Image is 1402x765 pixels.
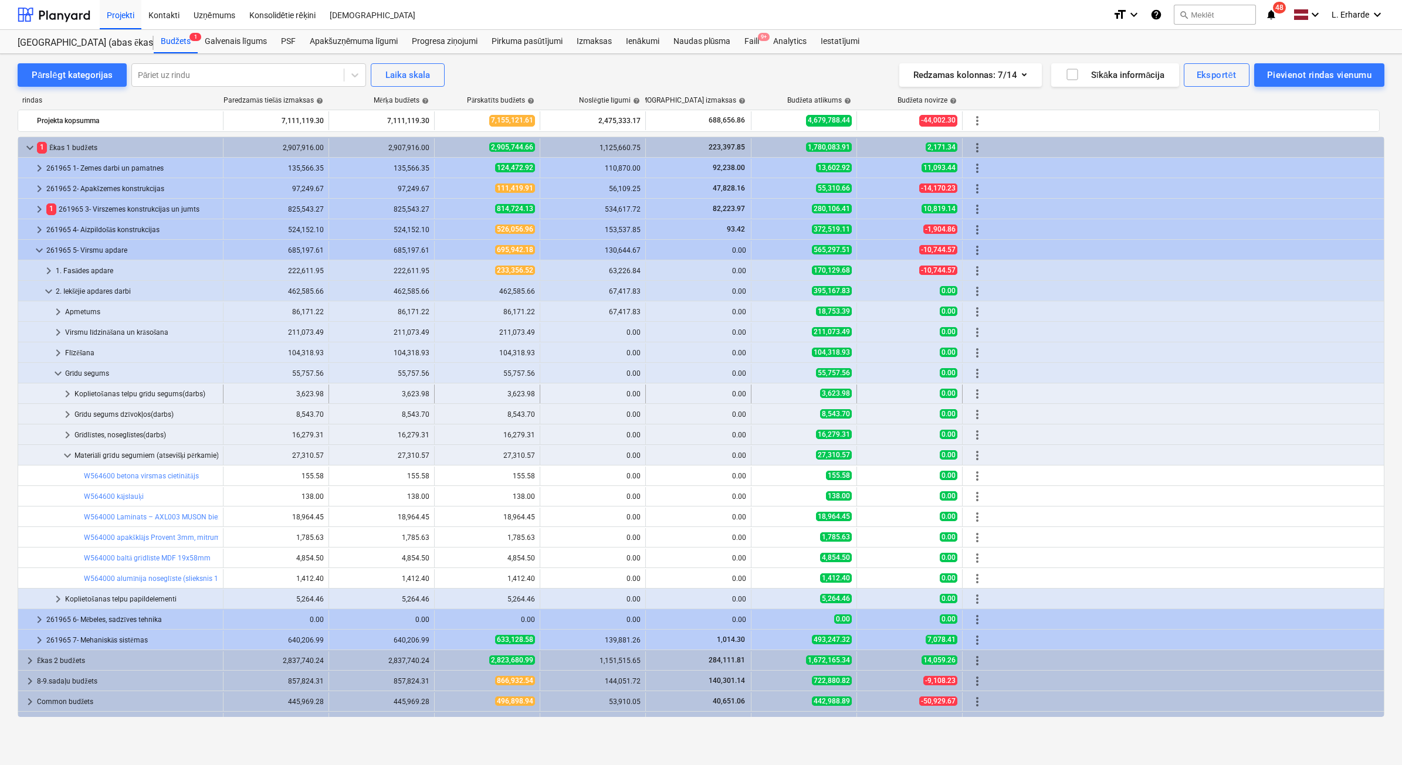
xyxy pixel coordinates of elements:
[1127,8,1141,22] i: keyboard_arrow_down
[1273,2,1286,13] span: 48
[806,115,852,126] span: 4,679,788.44
[970,243,984,257] span: Vairāk darbību
[334,554,429,562] div: 4,854.50
[51,325,65,339] span: keyboard_arrow_right
[826,491,852,501] span: 138.00
[787,96,851,105] div: Budžeta atlikums
[74,426,218,444] div: Grīdlīstes, noseglīstes(darbs)
[737,30,766,53] a: Faili9+
[18,63,127,87] button: Pārslēgt kategorijas
[816,163,852,172] span: 13,602.92
[223,96,323,105] div: Paredzamās tiešās izmaksas
[816,307,852,316] span: 18,753.39
[74,446,218,465] div: Materiāli grīdu segumiem (atsevišķi pērkamie)
[970,695,984,709] span: Vairāk darbību
[84,492,144,501] a: W564600 kājslauķi
[545,246,641,254] div: 130,644.67
[970,715,984,729] span: Vairāk darbību
[970,469,984,483] span: Vairāk darbību
[495,163,535,172] span: 124,472.92
[228,390,324,398] div: 3,623.98
[228,451,324,460] div: 27,310.57
[189,33,201,41] span: 1
[37,138,218,157] div: Ēkas 1 budžets
[651,431,746,439] div: 0.00
[334,185,429,193] div: 97,249.67
[970,284,984,298] span: Vairāk darbību
[23,674,37,688] span: keyboard_arrow_right
[545,226,641,234] div: 153,537.85
[736,97,746,104] span: help
[545,308,641,316] div: 67,417.83
[525,97,534,104] span: help
[84,533,247,542] a: W564000 apakšklājs Provent 3mm, mitrumizolējošs
[60,448,74,463] span: keyboard_arrow_down
[84,554,211,562] a: W564000 baltā grīdlīste MDF 19x58mm
[545,267,641,275] div: 63,226.84
[485,30,570,53] a: Pirkuma pasūtījumi
[334,144,429,152] div: 2,907,916.00
[18,96,223,105] div: rindas
[651,287,746,295] div: 0.00
[970,141,984,155] span: Vairāk darbību
[919,115,957,126] span: -44,002.30
[1184,63,1249,87] button: Eksportēt
[228,111,324,130] div: 7,111,119.30
[970,510,984,524] span: Vairāk darbību
[334,410,429,419] div: 8,543.70
[1179,10,1188,19] span: search
[922,163,957,172] span: 11,093.44
[439,410,535,419] div: 8,543.70
[228,472,324,480] div: 155.58
[65,344,218,362] div: Flīzēšana
[1308,8,1322,22] i: keyboard_arrow_down
[439,349,535,357] div: 104,318.93
[1174,5,1256,25] button: Meklēt
[545,144,641,152] div: 1,125,660.75
[970,674,984,688] span: Vairāk darbību
[816,368,852,378] span: 55,757.56
[820,553,852,562] span: 4,854.50
[651,246,746,254] div: 0.00
[334,349,429,357] div: 104,318.93
[334,226,429,234] div: 524,152.10
[74,405,218,424] div: Grīdu segums dzīvokļos(darbs)
[23,654,37,668] span: keyboard_arrow_right
[1150,8,1162,22] i: Zināšanu pamats
[712,164,746,172] span: 92,238.00
[334,287,429,295] div: 462,585.66
[228,513,324,521] div: 18,964.45
[405,30,485,53] a: Progresa ziņojumi
[651,492,746,501] div: 0.00
[495,266,535,275] span: 233,356.52
[228,554,324,562] div: 4,854.50
[334,328,429,336] div: 211,073.49
[65,302,218,321] div: Apmetums
[32,67,113,83] div: Pārslēgt kategorijas
[970,305,984,319] span: Vairāk darbību
[970,366,984,380] span: Vairāk darbību
[970,592,984,606] span: Vairāk darbību
[940,512,957,521] span: 0.00
[570,30,619,53] a: Izmaksas
[970,633,984,647] span: Vairāk darbību
[228,308,324,316] div: 86,171.22
[766,30,814,53] a: Analytics
[334,164,429,172] div: 135,566.35
[228,492,324,501] div: 138.00
[439,451,535,460] div: 27,310.57
[806,142,852,152] span: 1,780,083.91
[65,364,218,383] div: Grīdu segums
[666,30,738,53] a: Naudas plūsma
[970,489,984,504] span: Vairāk darbību
[651,328,746,336] div: 0.00
[1113,8,1127,22] i: format_size
[495,204,535,213] span: 814,724.13
[970,182,984,196] span: Vairāk darbību
[228,369,324,378] div: 55,757.56
[970,551,984,565] span: Vairāk darbību
[545,111,641,130] div: 2,475,333.17
[812,286,852,295] span: 395,167.83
